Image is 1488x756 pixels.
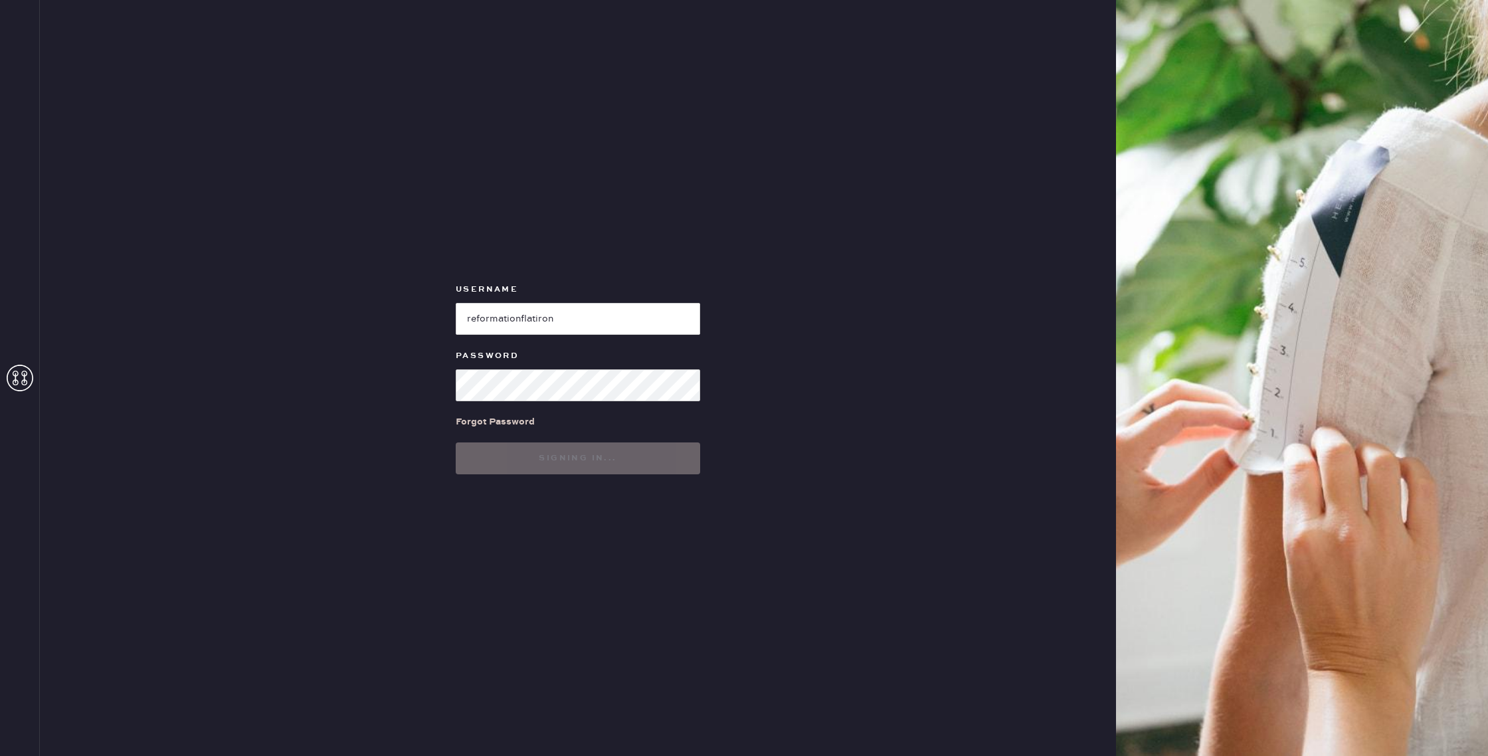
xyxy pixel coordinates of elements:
label: Username [456,282,700,298]
label: Password [456,348,700,364]
button: Signing in... [456,442,700,474]
div: Forgot Password [456,415,535,429]
a: Forgot Password [456,401,535,442]
input: e.g. john@doe.com [456,303,700,335]
iframe: Front Chat [1425,696,1482,753]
